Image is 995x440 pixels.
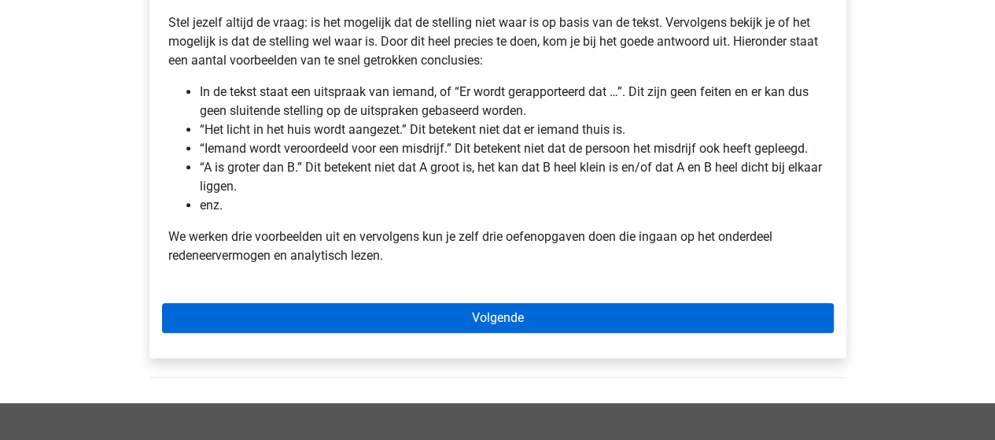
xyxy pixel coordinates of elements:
[200,120,827,139] li: “Het licht in het huis wordt aangezet.” Dit betekent niet dat er iemand thuis is.
[200,83,827,120] li: In de tekst staat een uitspraak van iemand, of “Er wordt gerapporteerd dat …”. Dit zijn geen feit...
[168,13,827,70] p: Stel jezelf altijd de vraag: is het mogelijk dat de stelling niet waar is op basis van de tekst. ...
[200,158,827,196] li: “A is groter dan B.” Dit betekent niet dat A groot is, het kan dat B heel klein is en/of dat A en...
[162,303,834,333] a: Volgende
[200,196,827,215] li: enz.
[200,139,827,158] li: “Iemand wordt veroordeeld voor een misdrijf.” Dit betekent niet dat de persoon het misdrijf ook h...
[168,227,827,265] p: We werken drie voorbeelden uit en vervolgens kun je zelf drie oefenopgaven doen die ingaan op het...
